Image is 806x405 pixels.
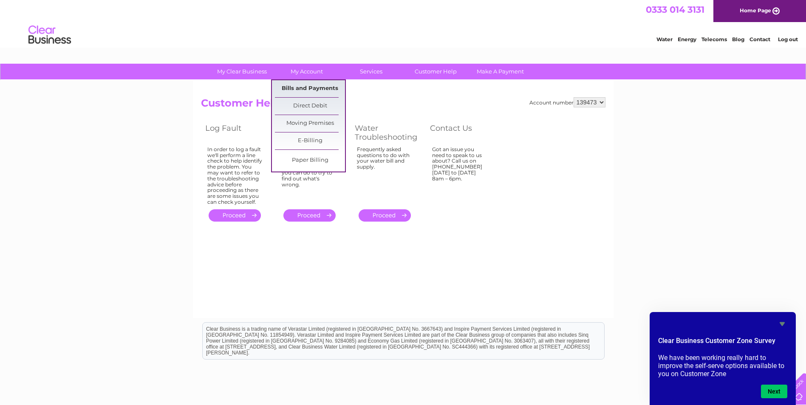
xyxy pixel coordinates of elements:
a: . [209,209,261,222]
a: Direct Debit [275,98,345,115]
a: Log out [778,36,798,42]
a: Make A Payment [465,64,535,79]
div: If you're having problems with your phone there are some simple checks you can do to try to find ... [282,146,338,202]
div: Account number [529,97,605,107]
img: logo.png [28,22,71,48]
a: . [359,209,411,222]
a: My Clear Business [207,64,277,79]
button: Next question [761,385,787,398]
a: Blog [732,36,744,42]
th: Contact Us [426,121,500,144]
p: We have been working really hard to improve the self-serve options available to you on Customer Zone [658,354,787,378]
a: Telecoms [701,36,727,42]
a: E-Billing [275,132,345,149]
div: Clear Business is a trading name of Verastar Limited (registered in [GEOGRAPHIC_DATA] No. 3667643... [203,5,604,41]
h2: Customer Help [201,97,605,113]
th: Water Troubleshooting [351,121,426,144]
a: Water [656,36,673,42]
div: In order to log a fault we'll perform a line check to help identify the problem. You may want to ... [207,146,263,205]
button: Hide survey [777,319,787,329]
a: Contact [749,36,770,42]
h2: Clear Business Customer Zone Survey [658,336,787,350]
a: Energy [678,36,696,42]
th: Log Fault [201,121,275,144]
a: Moving Premises [275,115,345,132]
div: Clear Business Customer Zone Survey [658,319,787,398]
a: Paper Billing [275,152,345,169]
a: Services [336,64,406,79]
a: Customer Help [401,64,471,79]
a: Bills and Payments [275,80,345,97]
a: 0333 014 3131 [646,4,704,15]
div: Frequently asked questions to do with your water bill and supply. [357,146,413,202]
a: . [283,209,336,222]
div: Got an issue you need to speak to us about? Call us on [PHONE_NUMBER] [DATE] to [DATE] 8am – 6pm. [432,146,487,202]
a: My Account [271,64,342,79]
